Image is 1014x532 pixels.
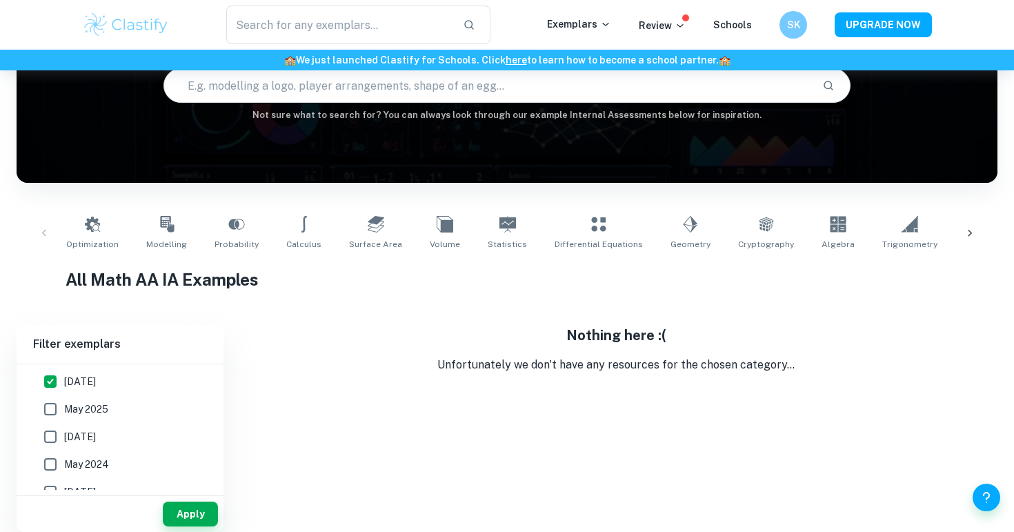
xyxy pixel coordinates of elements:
span: Volume [430,238,460,250]
span: [DATE] [64,484,96,500]
span: Modelling [146,238,187,250]
h1: All Math AA IA Examples [66,267,948,292]
span: [DATE] [64,374,96,389]
span: 🏫 [719,55,730,66]
button: UPGRADE NOW [835,12,932,37]
span: Probability [215,238,259,250]
span: Algebra [822,238,855,250]
h6: SK [786,17,802,32]
a: Schools [713,19,752,30]
span: Statistics [488,238,527,250]
button: SK [779,11,807,39]
a: here [506,55,527,66]
button: Search [817,74,840,97]
span: Geometry [670,238,710,250]
span: Optimization [66,238,119,250]
button: Apply [163,502,218,526]
span: May 2024 [64,457,109,472]
span: May 2025 [64,402,108,417]
p: Review [639,18,686,33]
span: Calculus [286,238,321,250]
button: Help and Feedback [973,484,1000,511]
span: Trigonometry [882,238,937,250]
h6: Not sure what to search for? You can always look through our example Internal Assessments below f... [17,108,997,122]
span: Cryptography [738,238,794,250]
span: 🏫 [284,55,296,66]
img: Clastify logo [82,11,170,39]
h5: Nothing here :( [235,325,997,346]
p: Unfortunately we don't have any resources for the chosen category... [235,357,997,373]
span: Surface Area [349,238,402,250]
span: Differential Equations [555,238,643,250]
input: Search for any exemplars... [226,6,452,44]
p: Exemplars [547,17,611,32]
input: E.g. modelling a logo, player arrangements, shape of an egg... [164,66,811,105]
span: [DATE] [64,429,96,444]
h6: Filter exemplars [17,325,223,364]
h6: We just launched Clastify for Schools. Click to learn how to become a school partner. [3,52,1011,68]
